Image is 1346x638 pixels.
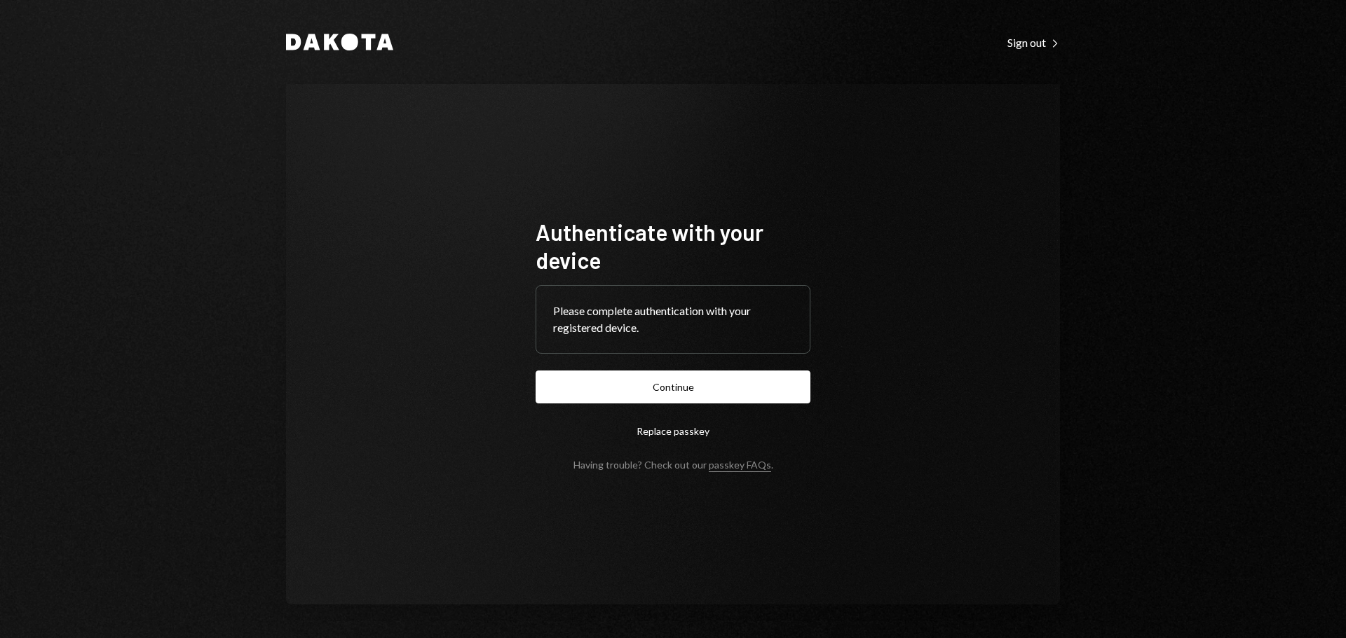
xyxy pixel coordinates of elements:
[536,415,810,448] button: Replace passkey
[709,459,771,472] a: passkey FAQs
[536,370,810,403] button: Continue
[1007,36,1060,50] div: Sign out
[1007,34,1060,50] a: Sign out
[536,218,810,274] h1: Authenticate with your device
[573,459,773,471] div: Having trouble? Check out our .
[553,303,793,336] div: Please complete authentication with your registered device.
